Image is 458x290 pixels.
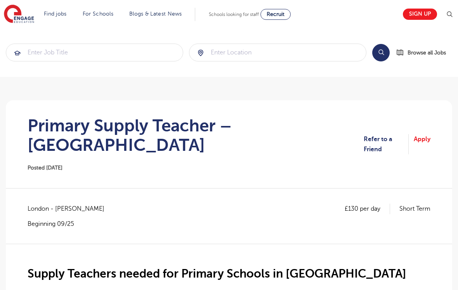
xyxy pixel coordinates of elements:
a: Apply [414,134,430,155]
span: Recruit [267,11,285,17]
a: Blogs & Latest News [129,11,182,17]
span: Posted [DATE] [28,165,62,171]
div: Submit [6,44,183,61]
a: Find jobs [44,11,67,17]
h1: Primary Supply Teacher – [GEOGRAPHIC_DATA] [28,116,364,155]
div: Submit [189,44,366,61]
p: Beginning 09/25 [28,220,112,228]
a: Refer to a Friend [364,134,409,155]
h2: Supply Teachers needed for Primary Schools in [GEOGRAPHIC_DATA] [28,267,430,280]
input: Submit [6,44,183,61]
a: Browse all Jobs [396,48,452,57]
p: Short Term [399,204,430,214]
img: Engage Education [4,5,34,24]
a: Recruit [260,9,291,20]
span: London - [PERSON_NAME] [28,204,112,214]
button: Search [372,44,390,61]
span: Browse all Jobs [408,48,446,57]
p: £130 per day [345,204,390,214]
a: For Schools [83,11,113,17]
input: Submit [189,44,366,61]
a: Sign up [403,9,437,20]
span: Schools looking for staff [209,12,259,17]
